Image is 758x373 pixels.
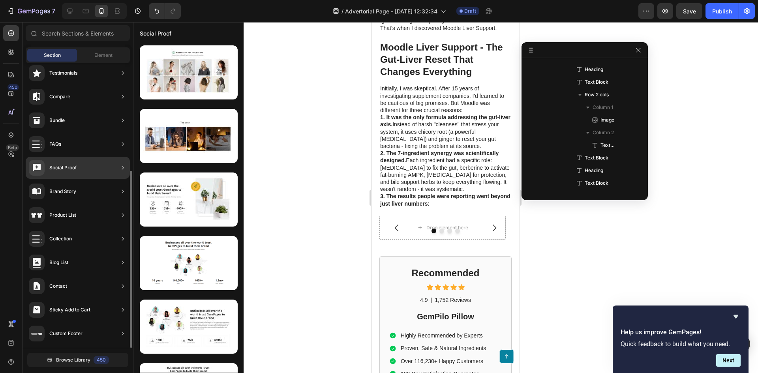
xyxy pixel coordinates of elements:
[49,69,77,77] div: Testimonials
[621,340,741,348] p: Quick feedback to build what you need.
[593,103,613,111] span: Column 1
[49,140,61,148] div: FAQs
[49,164,77,172] div: Social Proof
[585,91,609,99] span: Row 2 cols
[56,356,90,364] span: Browse Library
[49,93,70,101] div: Compare
[3,3,59,19] button: 7
[705,3,739,19] button: Publish
[600,116,614,124] span: Image
[464,7,476,15] span: Draft
[683,8,696,15] span: Save
[8,84,19,90] div: 450
[585,78,608,86] span: Text Block
[731,312,741,321] button: Hide survey
[585,66,603,73] span: Heading
[585,154,608,162] span: Text Block
[49,235,72,243] div: Collection
[26,25,130,41] input: Search Sections & Elements
[49,330,83,337] div: Custom Footer
[341,7,343,15] span: /
[621,328,741,337] h2: Help us improve GemPages!
[52,6,55,16] p: 7
[27,353,128,367] button: Browse Library450
[676,3,702,19] button: Save
[94,52,113,59] span: Element
[49,259,68,266] div: Blog List
[49,282,67,290] div: Contact
[149,3,181,19] div: Undo/Redo
[621,312,741,367] div: Help us improve GemPages!
[585,179,608,187] span: Text Block
[49,187,76,195] div: Brand Story
[371,22,520,373] iframe: Design area
[585,167,603,174] span: Heading
[44,52,61,59] span: Section
[6,144,19,151] div: Beta
[49,211,76,219] div: Product List
[94,356,109,364] div: 450
[49,306,90,314] div: Sticky Add to Cart
[600,141,615,149] span: Text Block
[712,7,732,15] div: Publish
[593,129,614,137] span: Column 2
[49,116,65,124] div: Bundle
[716,354,741,367] button: Next question
[345,7,437,15] span: Advertorial Page - [DATE] 12:32:34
